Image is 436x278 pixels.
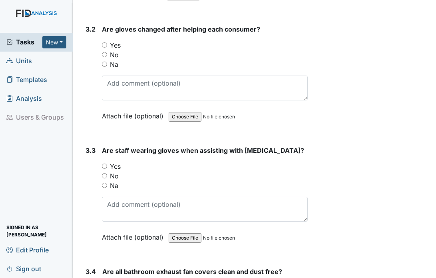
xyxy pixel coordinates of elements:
label: 3.2 [86,24,96,34]
input: No [102,173,107,178]
span: Are gloves changed after helping each consumer? [102,25,260,33]
span: Sign out [6,262,41,275]
input: Na [102,183,107,188]
label: 3.3 [86,146,96,155]
span: Are all bathroom exhaust fan covers clean and dust free? [102,268,282,276]
label: Yes [110,162,121,171]
label: 3.4 [86,267,96,276]
label: Na [110,60,118,69]
input: Na [102,62,107,67]
input: Yes [102,164,107,169]
input: No [102,52,107,57]
span: Templates [6,74,47,86]
label: Attach file (optional) [102,107,167,121]
label: No [110,171,119,181]
a: Tasks [6,37,42,47]
span: Edit Profile [6,244,49,256]
span: Units [6,55,32,67]
span: Signed in as [PERSON_NAME] [6,225,66,237]
label: Attach file (optional) [102,228,167,242]
span: Are staff wearing gloves when assisting with [MEDICAL_DATA]? [102,146,304,154]
label: No [110,50,119,60]
span: Analysis [6,92,42,105]
button: New [42,36,66,48]
label: Na [110,181,118,190]
input: Yes [102,42,107,48]
label: Yes [110,40,121,50]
